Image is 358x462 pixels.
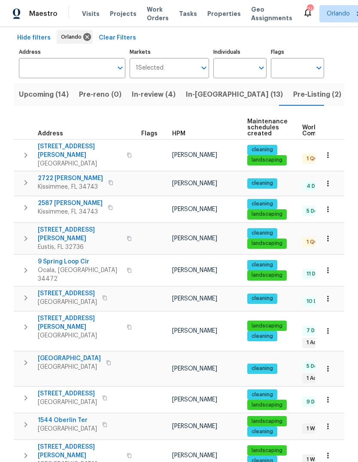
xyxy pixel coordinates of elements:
span: cleaning [248,261,276,269]
span: Eustis, FL 32736 [38,243,121,251]
span: [GEOGRAPHIC_DATA] [38,363,101,371]
span: [PERSON_NAME] [172,181,217,187]
div: Orlando [57,30,93,44]
span: 2587 [PERSON_NAME] [38,199,103,208]
span: cleaning [248,365,276,372]
span: [STREET_ADDRESS][PERSON_NAME] [38,314,121,331]
span: Flags [141,131,158,137]
span: [PERSON_NAME] [172,328,217,334]
div: 21 [307,5,313,14]
span: landscaping [248,211,286,218]
span: 5 Done [303,363,328,370]
span: 5 Done [303,208,328,215]
span: Work Orders [147,5,169,22]
span: Kissimmee, FL 34743 [38,183,103,191]
span: Address [38,131,63,137]
span: Orlando [327,9,350,18]
span: cleaning [248,391,276,398]
span: landscaping [248,418,286,425]
span: Maestro [29,9,58,18]
span: [GEOGRAPHIC_DATA] [38,298,97,306]
span: Pre-reno (0) [79,89,121,101]
span: Maintenance schedules created [247,119,288,137]
span: cleaning [248,295,276,302]
span: [PERSON_NAME] [172,397,217,403]
span: [PERSON_NAME] [172,296,217,302]
span: In-review (4) [132,89,176,101]
span: [GEOGRAPHIC_DATA] [38,159,121,168]
button: Open [255,62,267,74]
span: 1 Selected [136,64,164,72]
span: [PERSON_NAME] [172,267,217,273]
span: landscaping [248,322,286,330]
span: Work Order Completion [302,125,356,137]
span: Visits [82,9,100,18]
span: Ocala, [GEOGRAPHIC_DATA] 34472 [38,266,121,283]
span: [STREET_ADDRESS][PERSON_NAME] [38,226,121,243]
span: landscaping [248,401,286,409]
label: Individuals [213,49,267,55]
span: [GEOGRAPHIC_DATA] [38,354,101,363]
span: [PERSON_NAME] [172,366,217,372]
button: Open [313,62,325,74]
span: 2722 [PERSON_NAME] [38,174,103,183]
span: [GEOGRAPHIC_DATA] [38,331,121,340]
span: 9 Spring Loop Cir [38,257,121,266]
span: Hide filters [17,33,51,43]
span: 1 Accepted [303,375,339,382]
label: Markets [130,49,209,55]
span: HPM [172,131,185,137]
span: 4 Done [303,183,328,190]
span: [PERSON_NAME] [172,206,217,212]
span: Orlando [61,33,85,41]
span: 1544 Oberlin Ter [38,416,97,425]
span: Tasks [179,11,197,17]
button: Open [198,62,210,74]
span: [PERSON_NAME] [172,152,217,158]
span: cleaning [248,229,276,237]
span: cleaning [248,333,276,340]
span: cleaning [248,428,276,435]
span: 11 Done [303,270,329,278]
span: [PERSON_NAME] [172,423,217,429]
button: Open [114,62,126,74]
label: Address [19,49,125,55]
span: 1 Accepted [303,339,339,346]
span: landscaping [248,272,286,279]
span: [STREET_ADDRESS][PERSON_NAME] [38,443,121,460]
span: landscaping [248,240,286,247]
span: In-[GEOGRAPHIC_DATA] (13) [186,89,283,101]
span: Pre-Listing (2) [293,89,341,101]
span: [STREET_ADDRESS][PERSON_NAME] [38,142,121,159]
button: Hide filters [14,30,54,46]
label: Flags [271,49,324,55]
span: [GEOGRAPHIC_DATA] [38,425,97,433]
span: [PERSON_NAME] [172,236,217,242]
span: landscaping [248,447,286,454]
span: [GEOGRAPHIC_DATA] [38,398,97,407]
span: cleaning [248,180,276,187]
span: cleaning [248,146,276,153]
span: [STREET_ADDRESS] [38,289,97,298]
span: 9 Done [303,398,328,406]
span: 1 QC [303,239,322,246]
span: 7 Done [303,327,328,334]
span: 1 WIP [303,425,322,432]
span: [STREET_ADDRESS] [38,389,97,398]
span: Upcoming (14) [19,89,69,101]
span: Properties [207,9,241,18]
span: 10 Done [303,298,331,305]
span: Projects [110,9,137,18]
span: [PERSON_NAME] [172,453,217,459]
span: Kissimmee, FL 34743 [38,208,103,216]
span: Geo Assignments [251,5,292,22]
span: Clear Filters [99,33,136,43]
button: Clear Filters [95,30,140,46]
span: landscaping [248,156,286,164]
span: 1 QC [303,155,322,162]
span: cleaning [248,200,276,208]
